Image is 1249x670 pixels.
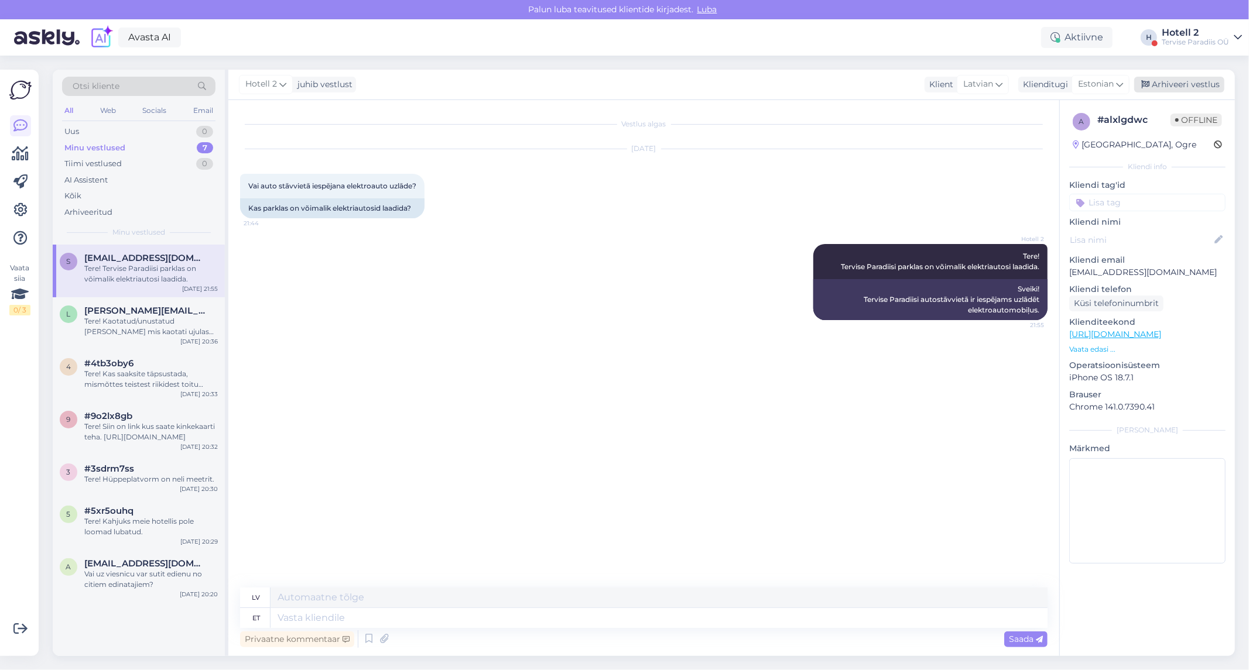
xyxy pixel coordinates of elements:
div: Tervise Paradiis OÜ [1162,37,1229,47]
span: Hotell 2 [245,78,277,91]
p: iPhone OS 18.7.1 [1069,372,1226,384]
div: AI Assistent [64,174,108,186]
input: Lisa nimi [1070,233,1212,246]
div: Hotell 2 [1162,28,1229,37]
div: Tere! Tervise Paradiisi parklas on võimalik elektriautosi laadida. [84,263,218,284]
div: Klienditugi [1018,78,1068,91]
span: Estonian [1078,78,1114,91]
span: spumpure@inbox.lv [84,253,206,263]
span: Latvian [963,78,993,91]
span: l [67,310,71,318]
div: lv [252,587,261,607]
div: [DATE] 20:29 [180,537,218,546]
input: Lisa tag [1069,194,1226,211]
div: Vestlus algas [240,119,1048,129]
div: Uus [64,126,79,138]
span: 3 [67,468,71,476]
div: [DATE] 21:55 [182,284,218,293]
div: Tere! Hüppeplatvorm on neli meetrit. [84,474,218,485]
span: a [66,562,71,571]
p: Operatsioonisüsteem [1069,359,1226,372]
p: [EMAIL_ADDRESS][DOMAIN_NAME] [1069,266,1226,279]
a: Avasta AI [118,28,181,47]
div: All [62,103,76,118]
div: Tere! Kaotatud/unustatud [PERSON_NAME] mis kaotati ujulas või veekeskuses viiakse veekeskuse lett... [84,316,218,337]
p: Kliendi telefon [1069,283,1226,296]
span: anabellastamere@inbox.lv [84,558,206,569]
span: Offline [1171,114,1222,126]
div: [DATE] 20:36 [180,337,218,346]
p: Kliendi nimi [1069,216,1226,228]
span: #4tb3oby6 [84,358,134,369]
span: 21:44 [244,219,288,228]
div: Arhiveeri vestlus [1134,77,1224,92]
img: Askly Logo [9,79,32,101]
span: laura@music-tv.uk [84,305,206,316]
span: Saada [1009,634,1043,644]
div: [GEOGRAPHIC_DATA], Ogre [1073,139,1196,151]
div: [DATE] 20:33 [180,390,218,398]
p: Brauser [1069,389,1226,401]
span: 5 [67,510,71,518]
div: [PERSON_NAME] [1069,425,1226,435]
span: Minu vestlused [112,227,165,238]
span: Luba [694,4,721,15]
div: # alxlgdwc [1097,113,1171,127]
div: Email [191,103,215,118]
span: #3sdrm7ss [84,463,134,474]
div: Tiimi vestlused [64,158,122,170]
span: #5xr5ouhq [84,506,134,516]
span: a [1079,117,1084,126]
div: Web [98,103,118,118]
div: Aktiivne [1041,27,1113,48]
div: [DATE] 20:20 [180,590,218,599]
div: Kliendi info [1069,162,1226,172]
p: Kliendi tag'id [1069,179,1226,191]
div: 0 [196,158,213,170]
div: Kas parklas on võimalik elektriautosid laadida? [240,198,425,218]
div: Tere! Siin on link kus saate kinkekaarti teha. [URL][DOMAIN_NAME] [84,421,218,442]
div: Tere! Kahjuks meie hotellis pole loomad lubatud. [84,516,218,537]
div: Sveiki! Tervise Paradiisi autostāvvietā ir iespējams uzlādēt elektroautomobiļus. [813,279,1048,320]
span: Vai auto stāvvietā iespējana elektroauto uzlāde? [248,181,416,190]
p: Klienditeekond [1069,316,1226,328]
div: Küsi telefoninumbrit [1069,296,1164,311]
div: et [252,608,260,628]
span: 21:55 [1000,321,1044,329]
div: Vaata siia [9,263,30,315]
p: Vaata edasi ... [1069,344,1226,355]
a: [URL][DOMAIN_NAME] [1069,329,1161,339]
span: Otsi kliente [73,80,119,92]
div: Minu vestlused [64,142,125,154]
img: explore-ai [89,25,114,50]
span: 9 [67,415,71,424]
div: [DATE] 20:32 [180,442,218,451]
a: Hotell 2Tervise Paradiis OÜ [1162,28,1242,47]
div: juhib vestlust [293,78,353,91]
div: [DATE] 20:30 [180,485,218,493]
span: #9o2lx8gb [84,411,132,421]
div: Vai uz viesnicu var sutit edienu no citiem edinatajiem? [84,569,218,590]
div: Privaatne kommentaar [240,631,354,647]
span: 4 [66,362,71,371]
div: Klient [925,78,953,91]
p: Kliendi email [1069,254,1226,266]
div: H [1141,29,1157,46]
div: Arhiveeritud [64,207,112,218]
div: 7 [197,142,213,154]
p: Märkmed [1069,442,1226,455]
span: Hotell 2 [1000,235,1044,243]
div: 0 / 3 [9,305,30,315]
div: Tere! Kas saaksite täpsustada, mismõttes teistest riikidest toitu saata hotelli? [84,369,218,390]
div: Kõik [64,190,81,202]
span: s [67,257,71,266]
div: [DATE] [240,143,1048,154]
div: 0 [196,126,213,138]
div: Socials [140,103,169,118]
p: Chrome 141.0.7390.41 [1069,401,1226,413]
